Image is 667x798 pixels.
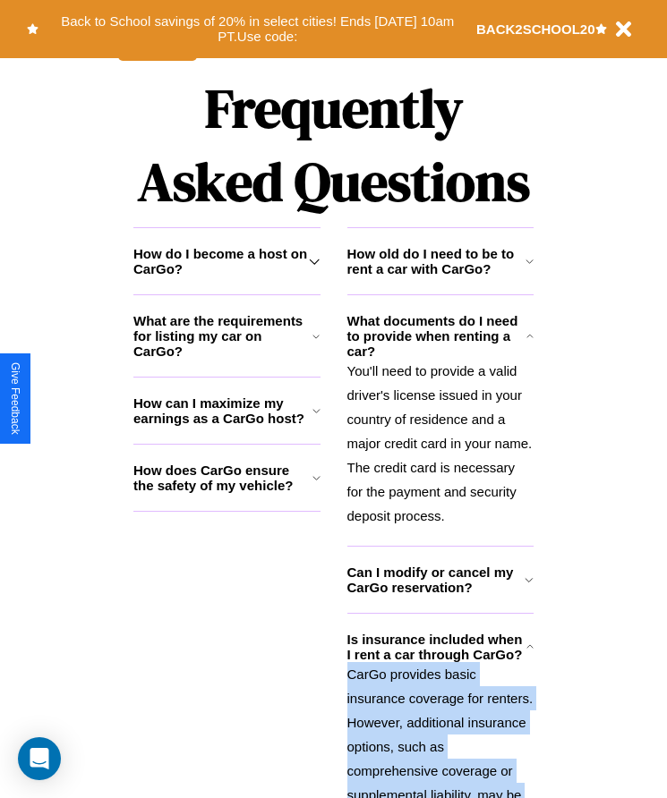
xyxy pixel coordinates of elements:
[347,359,534,528] p: You'll need to provide a valid driver's license issued in your country of residence and a major c...
[133,246,309,276] h3: How do I become a host on CarGo?
[347,246,526,276] h3: How old do I need to be to rent a car with CarGo?
[347,313,527,359] h3: What documents do I need to provide when renting a car?
[133,463,312,493] h3: How does CarGo ensure the safety of my vehicle?
[347,632,526,662] h3: Is insurance included when I rent a car through CarGo?
[133,395,312,426] h3: How can I maximize my earnings as a CarGo host?
[133,63,534,227] h1: Frequently Asked Questions
[38,9,476,49] button: Back to School savings of 20% in select cities! Ends [DATE] 10am PT.Use code:
[476,21,595,37] b: BACK2SCHOOL20
[133,313,312,359] h3: What are the requirements for listing my car on CarGo?
[18,737,61,780] div: Open Intercom Messenger
[9,362,21,435] div: Give Feedback
[347,565,526,595] h3: Can I modify or cancel my CarGo reservation?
